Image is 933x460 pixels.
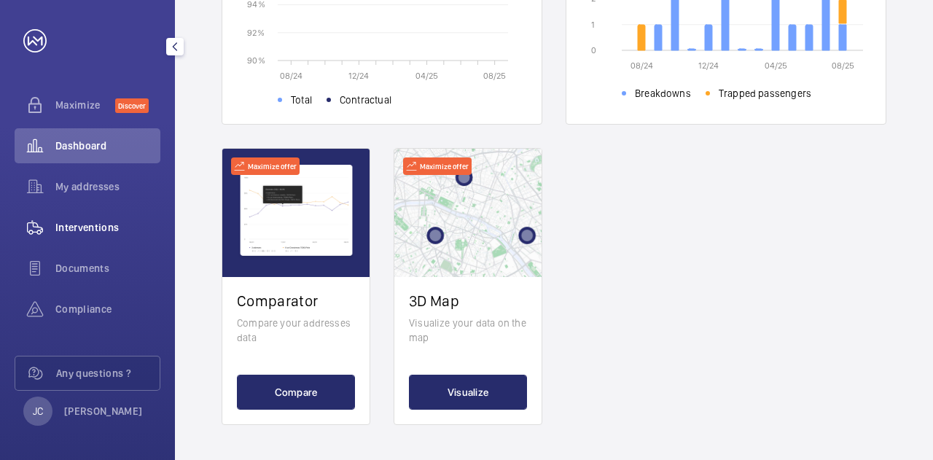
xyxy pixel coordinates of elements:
[56,366,160,381] span: Any questions ?
[247,55,265,65] text: 90 %
[55,220,160,235] span: Interventions
[765,61,787,71] text: 04/25
[247,27,265,37] text: 92 %
[832,61,854,71] text: 08/25
[340,93,391,107] span: Contractual
[55,98,115,112] span: Maximize
[409,375,527,410] button: Visualize
[231,157,300,175] div: Maximize offer
[591,45,596,55] text: 0
[409,292,527,310] h2: 3D Map
[635,86,691,101] span: Breakdowns
[591,20,595,30] text: 1
[631,61,653,71] text: 08/24
[237,375,355,410] button: Compare
[55,261,160,276] span: Documents
[698,61,719,71] text: 12/24
[55,302,160,316] span: Compliance
[719,86,811,101] span: Trapped passengers
[348,71,369,81] text: 12/24
[33,404,43,418] p: JC
[55,179,160,194] span: My addresses
[415,71,438,81] text: 04/25
[291,93,312,107] span: Total
[237,316,355,345] p: Compare your addresses data
[237,292,355,310] h2: Comparator
[403,157,472,175] div: Maximize offer
[483,71,506,81] text: 08/25
[64,404,143,418] p: [PERSON_NAME]
[409,316,527,345] p: Visualize your data on the map
[115,98,149,113] span: Discover
[55,139,160,153] span: Dashboard
[280,71,302,81] text: 08/24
